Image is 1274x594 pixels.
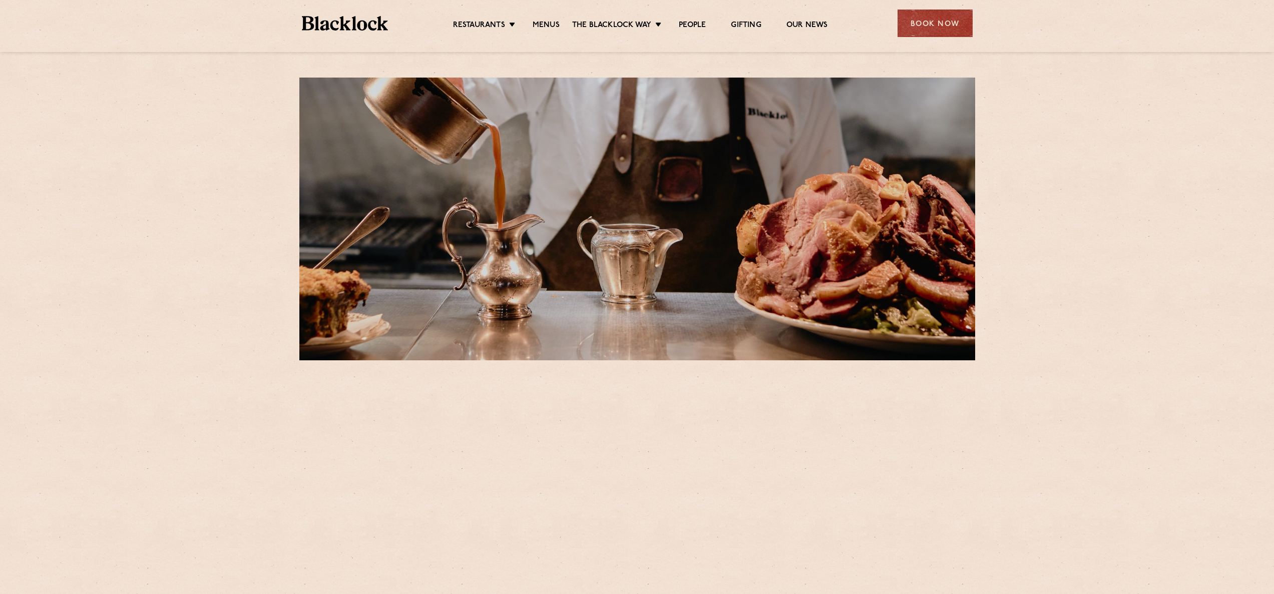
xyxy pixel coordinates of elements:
[453,21,505,32] a: Restaurants
[302,16,388,31] img: BL_Textured_Logo-footer-cropped.svg
[731,21,761,32] a: Gifting
[786,21,828,32] a: Our News
[533,21,560,32] a: Menus
[679,21,706,32] a: People
[572,21,651,32] a: The Blacklock Way
[898,10,973,37] div: Book Now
